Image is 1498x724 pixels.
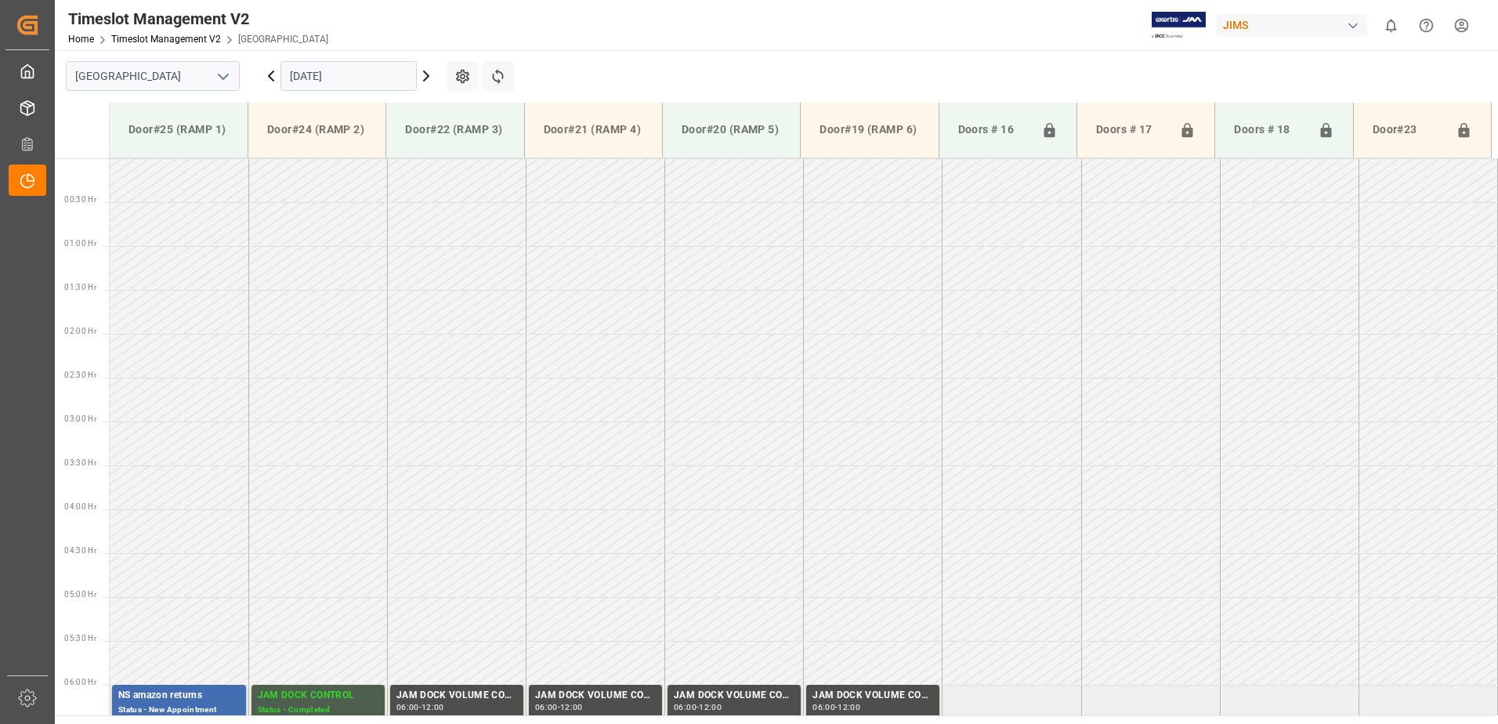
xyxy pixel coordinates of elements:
button: Help Center [1409,8,1444,43]
div: Door#21 (RAMP 4) [537,115,649,144]
div: Door#22 (RAMP 3) [399,115,511,144]
button: show 0 new notifications [1373,8,1409,43]
div: JAM DOCK VOLUME CONTROL [535,688,656,704]
div: 12:00 [838,704,860,711]
div: Door#24 (RAMP 2) [261,115,373,144]
div: - [419,704,422,711]
span: 05:30 Hr [64,634,96,643]
div: 12:00 [422,704,444,711]
div: JAM DOCK VOLUME CONTROL [674,688,794,704]
span: 05:00 Hr [64,590,96,599]
div: 06:00 [812,704,835,711]
div: Doors # 18 [1228,115,1311,145]
div: 06:00 [396,704,419,711]
div: Door#25 (RAMP 1) [122,115,235,144]
a: Home [68,34,94,45]
div: - [558,704,560,711]
div: 12:00 [560,704,583,711]
span: 03:30 Hr [64,458,96,467]
span: 02:30 Hr [64,371,96,379]
button: open menu [211,64,234,89]
div: Doors # 17 [1090,115,1173,145]
div: Status - New Appointment [118,704,240,717]
span: 01:00 Hr [64,239,96,248]
div: 12:00 [699,704,722,711]
div: JAM DOCK CONTROL [258,688,378,704]
div: 06:00 [674,704,697,711]
span: 04:30 Hr [64,546,96,555]
div: Door#23 [1366,115,1449,145]
div: Doors # 16 [952,115,1035,145]
div: Status - Completed [258,704,378,717]
input: Type to search/select [66,61,240,91]
div: JAM DOCK VOLUME CONTROL [396,688,517,704]
a: Timeslot Management V2 [111,34,221,45]
div: NS amazon returns [118,688,240,704]
div: 06:00 [535,704,558,711]
div: Door#19 (RAMP 6) [813,115,925,144]
div: Timeslot Management V2 [68,7,328,31]
span: 01:30 Hr [64,283,96,291]
input: DD.MM.YYYY [280,61,417,91]
div: JAM DOCK VOLUME CONTROL [812,688,933,704]
span: 03:00 Hr [64,414,96,423]
button: JIMS [1217,10,1373,40]
span: 00:30 Hr [64,195,96,204]
span: 04:00 Hr [64,502,96,511]
div: - [835,704,838,711]
img: Exertis%20JAM%20-%20Email%20Logo.jpg_1722504956.jpg [1152,12,1206,39]
span: 02:00 Hr [64,327,96,335]
div: - [697,704,699,711]
div: JIMS [1217,14,1367,37]
span: 06:00 Hr [64,678,96,686]
div: Door#20 (RAMP 5) [675,115,787,144]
